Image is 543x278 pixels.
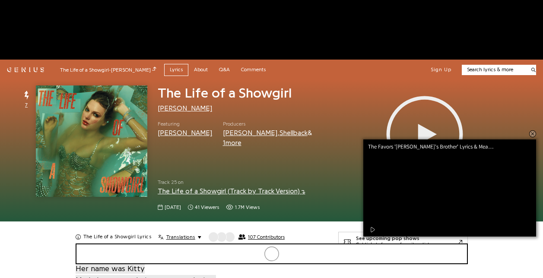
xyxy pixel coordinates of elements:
[158,188,305,195] a: The Life of a Showgirl (Track by Track Version)
[166,234,195,240] span: Translations
[279,130,308,136] a: Shellback
[223,139,241,147] button: 1more
[462,66,526,73] input: Search lyrics & more
[83,234,152,240] h2: The Life of a Showgirl Lyrics
[188,204,219,211] span: 41 viewers
[25,101,28,109] span: 7
[158,120,213,128] span: Featuring
[368,144,502,149] div: The Favors '[PERSON_NAME]'s Brother' Lyrics & Meaning | Genius Verified
[248,234,285,240] span: 107 Contributors
[208,232,285,242] button: 107 Contributors
[158,234,201,240] button: Translations
[195,204,219,211] span: 41 viewers
[431,66,451,73] button: Sign Up
[226,204,260,211] span: 1,706,018 views
[235,204,260,211] span: 1.7M views
[235,64,271,76] a: Comments
[338,85,511,183] iframe: primisNativeSkinFrame_SekindoSPlayer68e4b8014a616
[158,86,292,100] span: The Life of a Showgirl
[223,120,324,128] span: Producers
[223,130,278,136] a: [PERSON_NAME]
[158,179,324,186] span: Track 25 on
[356,236,432,242] div: See upcoming pop shows
[223,128,324,148] div: , &
[36,85,147,197] img: Cover art for The Life of a Showgirl by Taylor Swift
[338,232,468,251] a: See upcoming pop showsGet tickets for your favorite artists
[60,66,156,74] div: The Life of a Showgirl - [PERSON_NAME]
[188,64,213,76] a: About
[164,64,188,76] a: Lyrics
[213,64,235,76] a: Q&A
[158,130,213,136] a: [PERSON_NAME]
[158,105,213,112] a: [PERSON_NAME]
[356,242,432,248] div: Get tickets for your favorite artists
[165,204,181,211] span: [DATE]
